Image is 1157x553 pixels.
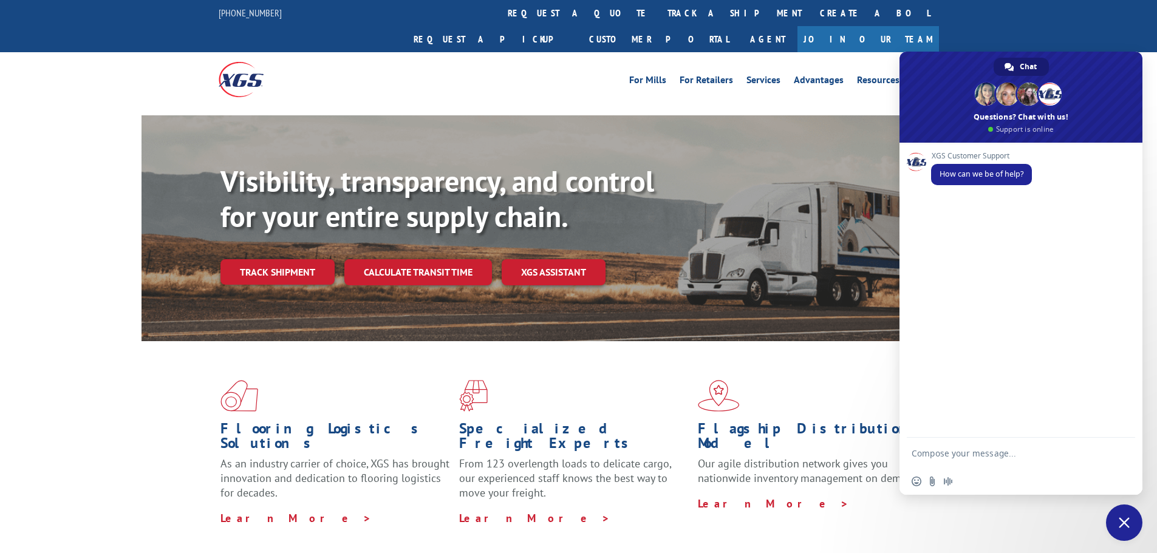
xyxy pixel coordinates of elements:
span: Insert an emoji [912,477,921,486]
img: xgs-icon-total-supply-chain-intelligence-red [220,380,258,412]
h1: Flooring Logistics Solutions [220,421,450,456]
a: Learn More > [698,497,849,511]
a: [PHONE_NUMBER] [219,7,282,19]
a: Chat [994,58,1049,76]
img: xgs-icon-focused-on-flooring-red [459,380,488,412]
span: Send a file [927,477,937,486]
span: Chat [1020,58,1037,76]
a: Agent [738,26,797,52]
b: Visibility, transparency, and control for your entire supply chain. [220,162,654,235]
img: xgs-icon-flagship-distribution-model-red [698,380,740,412]
a: Customer Portal [580,26,738,52]
a: Track shipment [220,259,335,285]
a: Services [746,75,780,89]
a: Advantages [794,75,844,89]
a: Join Our Team [797,26,939,52]
span: Audio message [943,477,953,486]
a: Resources [857,75,899,89]
h1: Specialized Freight Experts [459,421,689,456]
a: For Retailers [680,75,733,89]
a: Learn More > [459,511,610,525]
a: Learn More > [220,511,372,525]
p: From 123 overlength loads to delicate cargo, our experienced staff knows the best way to move you... [459,456,689,511]
textarea: Compose your message... [912,438,1106,468]
span: How can we be of help? [940,169,1023,179]
a: XGS ASSISTANT [502,259,606,285]
a: Request a pickup [404,26,580,52]
span: Our agile distribution network gives you nationwide inventory management on demand. [698,456,921,485]
a: Close chat [1106,504,1142,541]
a: Calculate transit time [344,259,492,285]
a: For Mills [629,75,666,89]
span: XGS Customer Support [931,152,1032,160]
h1: Flagship Distribution Model [698,421,927,456]
span: As an industry carrier of choice, XGS has brought innovation and dedication to flooring logistics... [220,456,449,500]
